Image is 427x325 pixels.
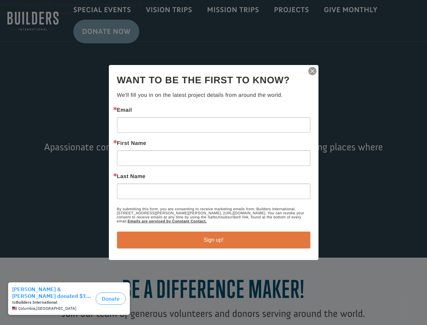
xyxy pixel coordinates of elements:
img: US.png [12,27,17,32]
p: We'll fill you in on the latest project details from around the world. [117,91,310,100]
label: Email [117,108,310,113]
span: Columbia , [GEOGRAPHIC_DATA] [18,27,76,32]
div: [PERSON_NAME] & [PERSON_NAME] donated $100 [12,7,93,20]
h2: Want to be the first to know? [117,73,310,87]
button: Donate [96,14,126,26]
img: ctct-close-x.svg [308,66,317,76]
p: By submitting this form, you are consenting to receive marketing emails from: Builders Internatio... [117,207,310,223]
label: First Name [117,141,310,146]
a: Emails are serviced by Constant Contact. [127,219,207,223]
strong: Builders International [16,21,57,26]
div: to [12,21,93,26]
label: Last Name [117,174,310,179]
button: Sign up! [117,232,310,248]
